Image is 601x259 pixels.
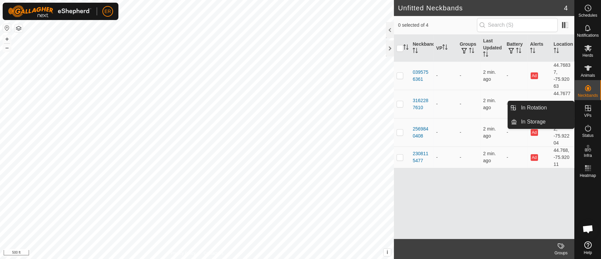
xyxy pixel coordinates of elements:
[581,73,595,77] span: Animals
[584,154,592,158] span: Infra
[551,90,574,118] td: 44.7677, -75.92022
[3,24,11,32] button: Reset Map
[521,118,546,126] span: In Storage
[483,69,496,82] span: Sep 28, 2025, 2:36 PM
[575,239,601,257] a: Help
[436,73,438,78] app-display-virtual-paddock-transition: -
[387,249,388,255] span: i
[554,49,559,54] p-sorticon: Activate to sort
[442,45,448,51] p-sorticon: Activate to sort
[436,155,438,160] app-display-virtual-paddock-transition: -
[203,250,223,256] a: Contact Us
[104,8,111,15] span: ER
[413,125,431,140] div: 2569840408
[578,93,598,97] span: Neckbands
[403,45,409,51] p-sorticon: Activate to sort
[3,35,11,43] button: +
[584,251,592,255] span: Help
[551,61,574,90] td: 44.76837, -75.92063
[551,118,574,147] td: 44.76912, -75.92204
[504,118,527,147] td: -
[483,151,496,163] span: Sep 28, 2025, 2:36 PM
[398,4,564,12] h2: Unfitted Neckbands
[413,49,418,54] p-sorticon: Activate to sort
[434,35,457,62] th: VP
[413,150,431,164] div: 2308115477
[527,35,551,62] th: Alerts
[469,49,474,54] p-sorticon: Activate to sort
[413,69,431,83] div: 0395756361
[564,3,568,13] span: 4
[504,61,527,90] td: -
[480,35,504,62] th: Last Updated
[578,219,598,239] div: Open chat
[530,49,535,54] p-sorticon: Activate to sort
[457,118,480,147] td: -
[171,250,196,256] a: Privacy Policy
[398,22,477,29] span: 0 selected of 4
[516,49,521,54] p-sorticon: Activate to sort
[457,147,480,168] td: -
[436,129,438,135] app-display-virtual-paddock-transition: -
[8,5,91,17] img: Gallagher Logo
[508,115,574,128] li: In Storage
[582,134,593,138] span: Status
[551,147,574,168] td: 44.768, -75.92011
[457,90,480,118] td: -
[483,126,496,139] span: Sep 28, 2025, 2:36 PM
[577,33,599,37] span: Notifications
[531,129,538,136] button: Ad
[477,18,558,32] input: Search (S)
[548,250,574,256] div: Groups
[384,249,391,256] button: i
[508,101,574,114] li: In Rotation
[531,154,538,161] button: Ad
[457,61,480,90] td: -
[521,104,547,112] span: In Rotation
[504,35,527,62] th: Battery
[483,52,488,58] p-sorticon: Activate to sort
[551,35,574,62] th: Location
[584,113,591,117] span: VPs
[457,35,480,62] th: Groups
[580,174,596,178] span: Heatmap
[413,97,431,111] div: 3162287610
[436,101,438,106] app-display-virtual-paddock-transition: -
[517,115,574,128] a: In Storage
[517,101,574,114] a: In Rotation
[504,90,527,118] td: -
[504,147,527,168] td: -
[3,44,11,52] button: –
[483,98,496,110] span: Sep 28, 2025, 2:36 PM
[410,35,433,62] th: Neckband
[582,53,593,57] span: Herds
[15,24,23,32] button: Map Layers
[531,72,538,79] button: Ad
[578,13,597,17] span: Schedules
